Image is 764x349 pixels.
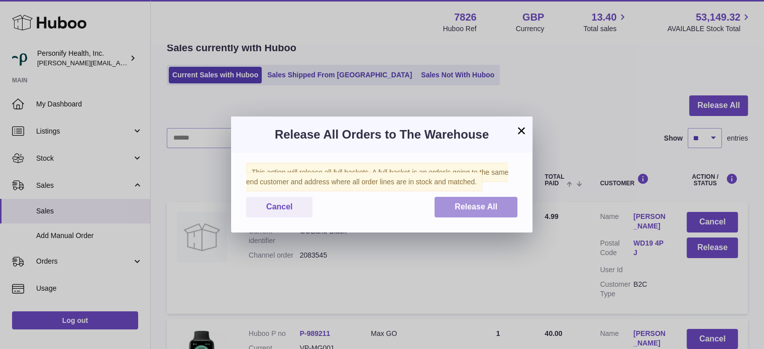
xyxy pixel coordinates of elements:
button: Cancel [246,197,312,217]
button: Release All [434,197,517,217]
span: This action will release all full baskets. A full basket is an order/s going to the same end cust... [246,163,508,191]
span: Release All [455,202,497,211]
button: × [515,125,527,137]
span: Cancel [266,202,292,211]
h3: Release All Orders to The Warehouse [246,127,517,143]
